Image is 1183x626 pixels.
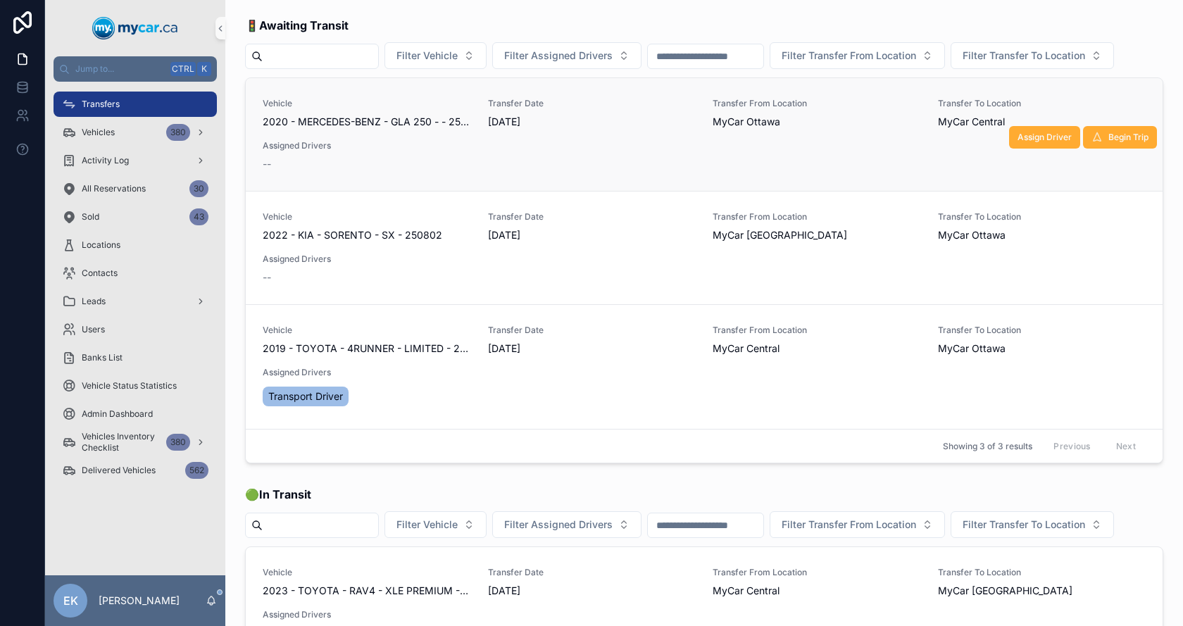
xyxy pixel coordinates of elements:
[263,325,471,336] span: Vehicle
[54,430,217,455] a: Vehicles Inventory Checklist380
[396,518,458,532] span: Filter Vehicle
[54,289,217,314] a: Leads
[170,62,196,76] span: Ctrl
[1108,132,1148,143] span: Begin Trip
[75,63,165,75] span: Jump to...
[82,127,115,138] span: Vehicles
[263,228,442,242] span: 2022 - KIA - SORENTO - SX - 250802
[770,511,945,538] button: Select Button
[488,325,696,336] span: Transfer Date
[263,157,271,171] span: --
[488,567,696,578] span: Transfer Date
[54,317,217,342] a: Users
[943,441,1032,452] span: Showing 3 of 3 results
[782,518,916,532] span: Filter Transfer From Location
[713,211,921,223] span: Transfer From Location
[384,42,487,69] button: Select Button
[938,325,1146,336] span: Transfer To Location
[246,304,1163,429] a: Vehicle2019 - TOYOTA - 4RUNNER - LIMITED - 251002Transfer Date[DATE]Transfer From LocationMyCar C...
[504,518,613,532] span: Filter Assigned Drivers
[384,511,487,538] button: Select Button
[938,342,1006,356] span: MyCar Ottawa
[1083,126,1157,149] button: Begin Trip
[54,401,217,427] a: Admin Dashboard
[268,389,343,403] span: Transport Driver
[938,211,1146,223] span: Transfer To Location
[245,17,349,34] span: 🚦
[82,99,120,110] span: Transfers
[189,180,208,197] div: 30
[263,270,271,284] span: --
[396,49,458,63] span: Filter Vehicle
[263,211,471,223] span: Vehicle
[938,115,1005,129] span: MyCar Central
[938,98,1146,109] span: Transfer To Location
[938,567,1146,578] span: Transfer To Location
[82,155,129,166] span: Activity Log
[938,584,1072,598] span: MyCar [GEOGRAPHIC_DATA]
[199,63,210,75] span: K
[246,78,1163,191] a: Vehicle2020 - MERCEDES-BENZ - GLA 250 - - 250237Transfer Date[DATE]Transfer From LocationMyCar Ot...
[713,98,921,109] span: Transfer From Location
[938,228,1006,242] span: MyCar Ottawa
[263,115,471,129] span: 2020 - MERCEDES-BENZ - GLA 250 - - 250237
[782,49,916,63] span: Filter Transfer From Location
[54,458,217,483] a: Delivered Vehicles562
[1009,126,1080,149] button: Assign Driver
[166,124,190,141] div: 380
[263,609,471,620] span: Assigned Drivers
[82,408,153,420] span: Admin Dashboard
[492,511,641,538] button: Select Button
[713,342,780,356] span: MyCar Central
[770,42,945,69] button: Select Button
[82,183,146,194] span: All Reservations
[82,239,120,251] span: Locations
[246,191,1163,304] a: Vehicle2022 - KIA - SORENTO - SX - 250802Transfer Date[DATE]Transfer From LocationMyCar [GEOGRAPH...
[54,176,217,201] a: All Reservations30
[488,584,696,598] span: [DATE]
[488,228,696,242] span: [DATE]
[82,324,105,335] span: Users
[488,342,696,356] span: [DATE]
[82,268,118,279] span: Contacts
[951,511,1114,538] button: Select Button
[713,567,921,578] span: Transfer From Location
[1018,132,1072,143] span: Assign Driver
[492,42,641,69] button: Select Button
[54,148,217,173] a: Activity Log
[245,486,311,503] span: 🟢
[963,518,1085,532] span: Filter Transfer To Location
[54,204,217,230] a: Sold43
[713,325,921,336] span: Transfer From Location
[54,120,217,145] a: Vehicles380
[82,211,99,223] span: Sold
[82,431,161,453] span: Vehicles Inventory Checklist
[54,56,217,82] button: Jump to...CtrlK
[63,592,78,609] span: EK
[488,115,696,129] span: [DATE]
[263,367,471,378] span: Assigned Drivers
[185,462,208,479] div: 562
[488,98,696,109] span: Transfer Date
[263,98,471,109] span: Vehicle
[189,208,208,225] div: 43
[713,584,780,598] span: MyCar Central
[713,115,780,129] span: MyCar Ottawa
[263,253,471,265] span: Assigned Drivers
[54,345,217,370] a: Banks List
[45,82,225,501] div: scrollable content
[54,232,217,258] a: Locations
[54,261,217,286] a: Contacts
[82,296,106,307] span: Leads
[488,211,696,223] span: Transfer Date
[951,42,1114,69] button: Select Button
[263,584,471,598] span: 2023 - TOYOTA - RAV4 - XLE PREMIUM - 251068
[99,594,180,608] p: [PERSON_NAME]
[504,49,613,63] span: Filter Assigned Drivers
[82,380,177,392] span: Vehicle Status Statistics
[259,18,349,32] strong: Awaiting Transit
[263,342,471,356] span: 2019 - TOYOTA - 4RUNNER - LIMITED - 251002
[963,49,1085,63] span: Filter Transfer To Location
[166,434,190,451] div: 380
[263,567,471,578] span: Vehicle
